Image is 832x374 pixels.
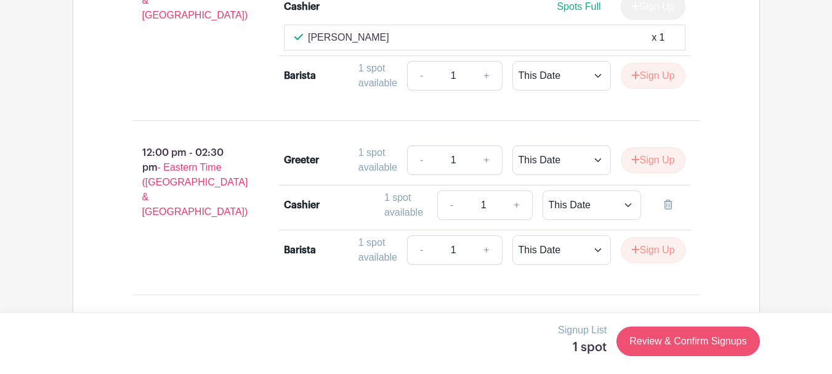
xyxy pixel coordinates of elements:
p: [PERSON_NAME] [308,30,389,45]
div: Cashier [284,198,320,213]
a: - [437,190,466,220]
span: Spots Full [557,1,600,12]
a: + [501,190,532,220]
div: x 1 [652,30,664,45]
div: 1 spot available [384,190,427,220]
a: Review & Confirm Signups [616,327,759,356]
p: Signup List [558,323,607,338]
span: - Eastern Time ([GEOGRAPHIC_DATA] & [GEOGRAPHIC_DATA]) [142,162,248,217]
div: 1 spot available [358,235,397,265]
a: + [471,235,502,265]
a: - [407,235,435,265]
button: Sign Up [621,63,685,89]
p: 12:00 pm - 02:30 pm [113,140,265,224]
div: 1 spot available [358,61,397,91]
a: + [471,145,502,175]
div: 1 spot available [358,145,397,175]
a: - [407,145,435,175]
button: Sign Up [621,237,685,263]
h5: 1 spot [558,340,607,355]
button: Sign Up [621,147,685,173]
a: - [407,61,435,91]
div: Barista [284,243,316,258]
a: + [471,61,502,91]
div: Barista [284,68,316,83]
div: Greeter [284,153,319,168]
